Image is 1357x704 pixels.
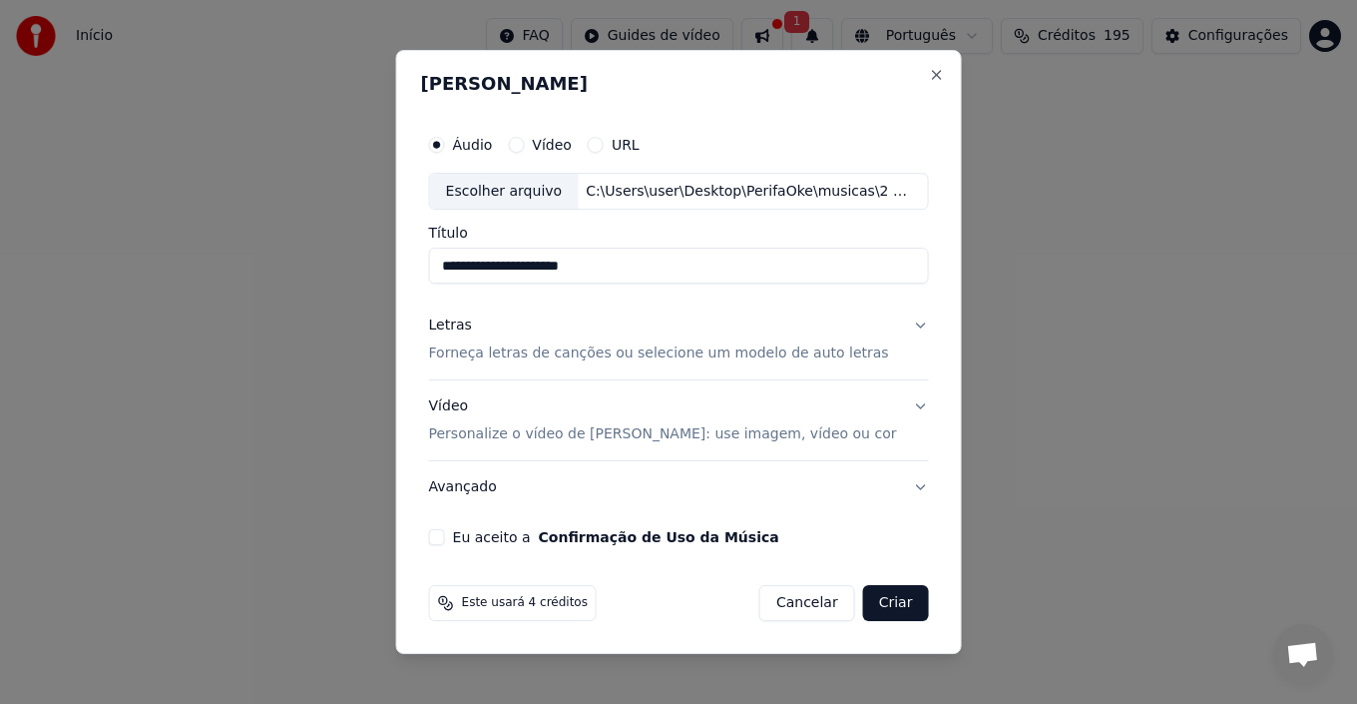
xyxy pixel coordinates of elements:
p: Personalize o vídeo de [PERSON_NAME]: use imagem, vídeo ou cor [429,424,897,444]
label: Áudio [453,138,493,152]
div: C:\Users\user\Desktop\PerifaOke\musicas\2 Destinos - [PERSON_NAME].mp3 [578,182,917,202]
label: Eu aceito a [453,530,779,544]
p: Forneça letras de canções ou selecione um modelo de auto letras [429,345,889,364]
h2: [PERSON_NAME] [421,75,937,93]
span: Este usará 4 créditos [462,595,588,611]
button: Avançado [429,461,929,513]
button: LetrasForneça letras de canções ou selecione um modelo de auto letras [429,301,929,380]
button: VídeoPersonalize o vídeo de [PERSON_NAME]: use imagem, vídeo ou cor [429,381,929,461]
button: Criar [863,585,929,621]
label: Título [429,227,929,241]
div: Vídeo [429,397,897,445]
label: Vídeo [532,138,572,152]
div: Letras [429,317,472,337]
button: Cancelar [759,585,855,621]
label: URL [612,138,640,152]
div: Escolher arquivo [430,174,579,210]
button: Eu aceito a [539,530,779,544]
